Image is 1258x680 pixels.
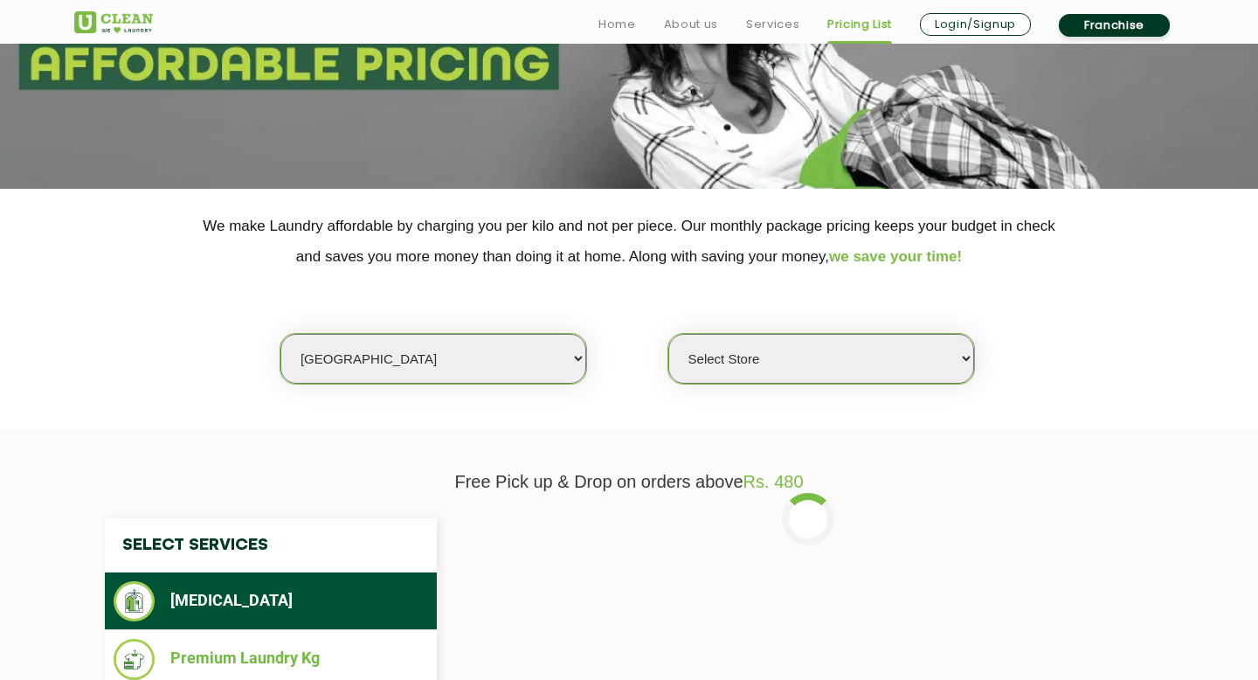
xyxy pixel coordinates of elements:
[743,472,804,491] span: Rs. 480
[829,248,962,265] span: we save your time!
[114,639,155,680] img: Premium Laundry Kg
[74,472,1184,492] p: Free Pick up & Drop on orders above
[598,14,636,35] a: Home
[114,581,155,621] img: Dry Cleaning
[920,13,1031,36] a: Login/Signup
[74,11,153,33] img: UClean Laundry and Dry Cleaning
[114,639,428,680] li: Premium Laundry Kg
[1059,14,1170,37] a: Franchise
[74,211,1184,272] p: We make Laundry affordable by charging you per kilo and not per piece. Our monthly package pricin...
[827,14,892,35] a: Pricing List
[105,518,437,572] h4: Select Services
[664,14,718,35] a: About us
[746,14,799,35] a: Services
[114,581,428,621] li: [MEDICAL_DATA]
